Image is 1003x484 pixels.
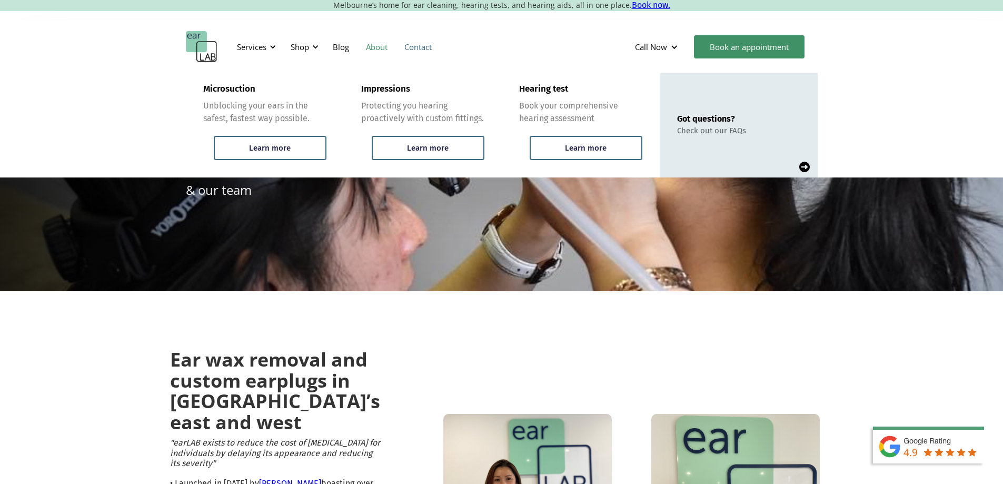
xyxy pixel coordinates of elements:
[291,42,309,52] div: Shop
[186,31,217,63] a: home
[357,32,396,62] a: About
[170,349,380,432] h2: Ear wax removal and custom earplugs in [GEOGRAPHIC_DATA]’s east and west
[565,143,607,153] div: Learn more
[203,100,326,125] div: Unblocking your ears in the safest, fastest way possible.
[284,31,322,63] div: Shop
[361,84,410,94] div: Impressions
[519,100,642,125] div: Book your comprehensive hearing assessment
[635,42,667,52] div: Call Now
[186,181,252,199] p: & our team
[237,42,266,52] div: Services
[249,143,291,153] div: Learn more
[660,73,818,177] a: Got questions?Check out our FAQs
[170,438,380,468] em: "earLAB exists to reduce the cost of [MEDICAL_DATA] for individuals by delaying its appearance an...
[324,32,357,62] a: Blog
[519,84,568,94] div: Hearing test
[694,35,805,58] a: Book an appointment
[344,73,502,177] a: ImpressionsProtecting you hearing proactively with custom fittings.Learn more
[231,31,279,63] div: Services
[677,126,746,135] div: Check out our FAQs
[203,84,255,94] div: Microsuction
[407,143,449,153] div: Learn more
[502,73,660,177] a: Hearing testBook your comprehensive hearing assessmentLearn more
[627,31,689,63] div: Call Now
[186,73,344,177] a: MicrosuctionUnblocking your ears in the safest, fastest way possible.Learn more
[677,114,746,124] div: Got questions?
[396,32,440,62] a: Contact
[361,100,484,125] div: Protecting you hearing proactively with custom fittings.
